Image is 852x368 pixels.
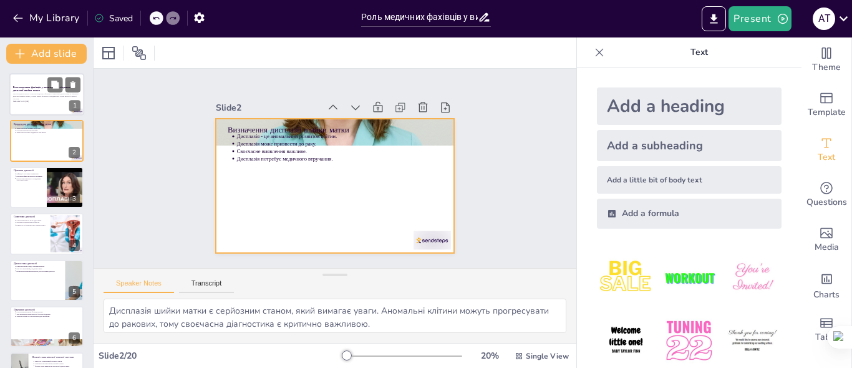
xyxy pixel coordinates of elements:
span: Single View [526,351,569,361]
p: Дисплазія потребує медичного втручання. [16,131,80,134]
p: Генетичні фактори можуть впливати. [16,175,43,177]
div: Saved [94,12,133,24]
img: 2.jpeg [660,249,718,307]
div: 20 % [475,350,505,362]
button: А Т [813,6,835,31]
p: Text [609,37,789,67]
div: 4 [69,240,80,251]
p: Фонові стани жіночої статевої системи [32,356,80,359]
span: Media [815,241,839,254]
div: 2 [69,147,80,158]
p: Гінекологічний огляд є першим кроком. [16,265,61,267]
button: Delete Slide [65,77,80,92]
p: Своєчасне виявлення важливе. [317,68,388,266]
div: 2 [10,120,84,161]
button: Present [729,6,791,31]
p: Дисплазія може призвести до раку. [16,127,80,129]
input: Insert title [361,8,478,26]
div: 5 [10,260,84,301]
div: 1 [69,101,80,112]
p: Симптоми можуть бути відсутніми. [16,219,47,222]
div: 3 [10,167,84,208]
div: 1 [9,73,84,116]
textarea: Дисплазія шийки матки є серйозним станом, який вимагає уваги. Аномальні клітини можуть прогресува... [104,299,566,333]
div: Add a subheading [597,130,782,161]
p: Спостереження може бути достатнім. [16,311,80,313]
p: Можливі ненормальні кровотечі. [16,222,47,224]
button: Transcript [179,279,235,293]
p: Діагностика дисплазії [14,261,62,265]
p: Своєчасне виявлення важливе. [16,129,80,132]
p: Вплив навколишнього середовища також важливий. [16,177,43,182]
button: Speaker Notes [104,279,174,293]
button: Add slide [6,44,87,64]
span: Table [815,331,838,344]
button: Export to PowerPoint [702,6,726,31]
div: Add images, graphics, shapes or video [801,217,851,262]
span: Theme [812,61,841,74]
div: Add charts and graphs [801,262,851,307]
p: Визначення дисплазії шийки матки [333,52,410,261]
img: 1.jpeg [597,249,655,307]
button: My Library [9,8,85,28]
span: Position [132,46,147,61]
p: Фонові стани вимагають своєчасної діагностики. [35,365,80,367]
div: Add a formula [597,199,782,229]
div: Slide 2 / 20 [99,350,342,362]
p: Причини дисплазії [14,169,43,172]
div: Layout [99,43,119,63]
button: Duplicate Slide [47,77,62,92]
div: Change the overall theme [801,37,851,82]
p: Пап-тест важливий для діагностики. [16,267,61,270]
p: Симптоми дисплазії [14,215,47,219]
span: Charts [813,288,840,302]
div: Add text boxes [801,127,851,172]
div: 6 [10,306,84,347]
div: Add a little bit of body text [597,166,782,194]
div: Slide 2 [351,34,394,137]
div: А Т [813,7,835,30]
span: Template [808,106,846,119]
p: Лейкопатія вульви також потребує уваги. [35,363,80,366]
p: Хірургічні втручання можуть бути необхідними. [16,313,80,316]
div: 6 [69,332,80,344]
div: Add a heading [597,87,782,125]
p: Дисплазія - це аномальний розвиток клітин. [331,64,402,262]
div: Add ready made slides [801,82,851,127]
div: Get real-time input from your audience [801,172,851,217]
p: Лікування дисплазії [14,308,80,312]
p: Дисплазія може призвести до раку. [324,66,395,264]
p: Визначення дисплазії шийки матки [14,122,80,126]
p: Презентація висвітлює значення медичних фахівців у виявленні, діагностиці та лікуванні дисплазії ... [13,93,80,100]
strong: Роль медичних фахівців у виявленні та лікуванні дисплазії шийки матки [13,86,70,92]
p: Дисплазія - це аномальний розвиток клітин. [16,124,80,127]
div: 4 [10,213,84,254]
div: Add a table [801,307,851,352]
p: Інфекції є основною причиною. [16,172,43,175]
div: 3 [69,193,80,204]
img: 3.jpeg [724,249,782,307]
p: Краульоз є важливим фоновим станом. [35,361,80,363]
p: Колпоскопія використовується для уточнення діагнозу. [16,270,61,272]
span: Text [818,151,835,164]
p: Дисплазія потребує медичного втручання. [310,71,380,269]
p: [PERSON_NAME] під час статевого акту. [16,224,47,227]
span: Questions [806,196,847,209]
p: Generated with [URL] [13,100,80,102]
div: 5 [69,286,80,297]
p: Лазерна терапія є сучасним методом лікування. [16,316,80,318]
